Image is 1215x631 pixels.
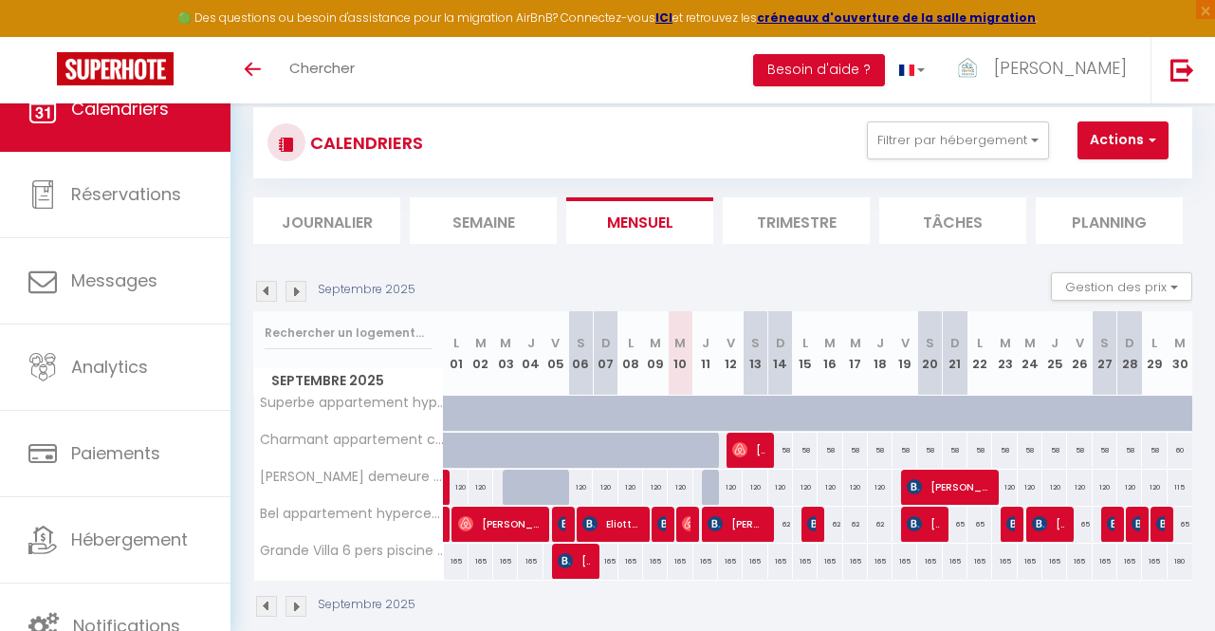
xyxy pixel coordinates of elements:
div: 120 [1042,470,1067,505]
div: 58 [1093,433,1117,468]
th: 21 [943,311,967,396]
span: Chercher [289,58,355,78]
span: Grande Villa 6 pers piscine et cadre verdoyant [257,544,447,558]
div: 165 [743,544,767,579]
div: 165 [967,544,992,579]
div: 120 [1067,470,1092,505]
div: 120 [743,470,767,505]
abbr: V [1076,334,1084,352]
th: 22 [967,311,992,396]
div: 58 [943,433,967,468]
span: [PERSON_NAME] [1032,506,1065,542]
div: 65 [967,507,992,542]
th: 06 [568,311,593,396]
button: Filtrer par hébergement [867,121,1049,159]
div: 60 [1168,433,1192,468]
li: Journalier [253,197,400,244]
div: 165 [518,544,543,579]
div: 165 [668,544,692,579]
abbr: M [824,334,836,352]
div: 120 [1093,470,1117,505]
abbr: J [876,334,884,352]
th: 05 [543,311,568,396]
abbr: S [577,334,585,352]
div: 58 [992,433,1017,468]
div: 58 [1067,433,1092,468]
div: 65 [1067,507,1092,542]
a: ... [PERSON_NAME] [939,37,1151,103]
div: 165 [493,544,518,579]
th: 16 [818,311,842,396]
button: Besoin d'aide ? [753,54,885,86]
span: [PERSON_NAME] [907,469,989,505]
abbr: L [1151,334,1157,352]
span: [PERSON_NAME] [558,506,566,542]
li: Semaine [410,197,557,244]
th: 19 [893,311,917,396]
abbr: M [850,334,861,352]
div: 165 [992,544,1017,579]
th: 07 [593,311,617,396]
p: Septembre 2025 [318,596,415,614]
div: 165 [1067,544,1092,579]
abbr: S [1100,334,1109,352]
div: 115 [1168,470,1192,505]
span: [PERSON_NAME] [1107,506,1115,542]
h3: CALENDRIERS [305,121,423,164]
div: 58 [818,433,842,468]
span: Hébergement [71,528,188,551]
th: 17 [843,311,868,396]
th: 04 [518,311,543,396]
div: 120 [818,470,842,505]
div: 58 [917,433,942,468]
img: Super Booking [57,52,174,85]
div: 120 [469,470,493,505]
div: 62 [818,507,842,542]
span: van [PERSON_NAME] [1156,506,1165,542]
th: 20 [917,311,942,396]
span: [PERSON_NAME] [558,543,591,579]
strong: créneaux d'ouverture de la salle migration [757,9,1036,26]
div: 165 [818,544,842,579]
div: 65 [943,507,967,542]
th: 25 [1042,311,1067,396]
div: 62 [843,507,868,542]
abbr: V [901,334,910,352]
abbr: M [1024,334,1036,352]
abbr: D [776,334,785,352]
a: Chercher [275,37,369,103]
span: [PERSON_NAME] [708,506,765,542]
abbr: D [1125,334,1134,352]
input: Rechercher un logement... [265,316,433,350]
th: 14 [768,311,793,396]
div: 165 [768,544,793,579]
div: 165 [843,544,868,579]
span: Messages [71,269,157,292]
div: 165 [1142,544,1167,579]
th: 11 [693,311,718,396]
span: Calendriers [71,97,169,121]
span: Superbe appartement hyper centre 4 personnes [257,396,447,410]
span: Réservations [71,182,181,206]
div: 165 [593,544,617,579]
div: 165 [868,544,893,579]
div: 58 [1042,433,1067,468]
span: [PERSON_NAME] [458,506,541,542]
div: 120 [568,470,593,505]
li: Mensuel [566,197,713,244]
abbr: L [977,334,983,352]
div: 120 [668,470,692,505]
div: 165 [1093,544,1117,579]
abbr: M [674,334,686,352]
abbr: V [727,334,735,352]
span: Paiements [71,441,160,465]
img: ... [953,54,982,83]
button: Actions [1077,121,1169,159]
span: Bel appartement hypercentre - 4 pers- Le Chapelier [257,507,447,521]
div: 58 [793,433,818,468]
div: 165 [943,544,967,579]
abbr: L [628,334,634,352]
abbr: L [453,334,459,352]
div: 165 [444,544,469,579]
span: Eliott Capitaine [582,506,640,542]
